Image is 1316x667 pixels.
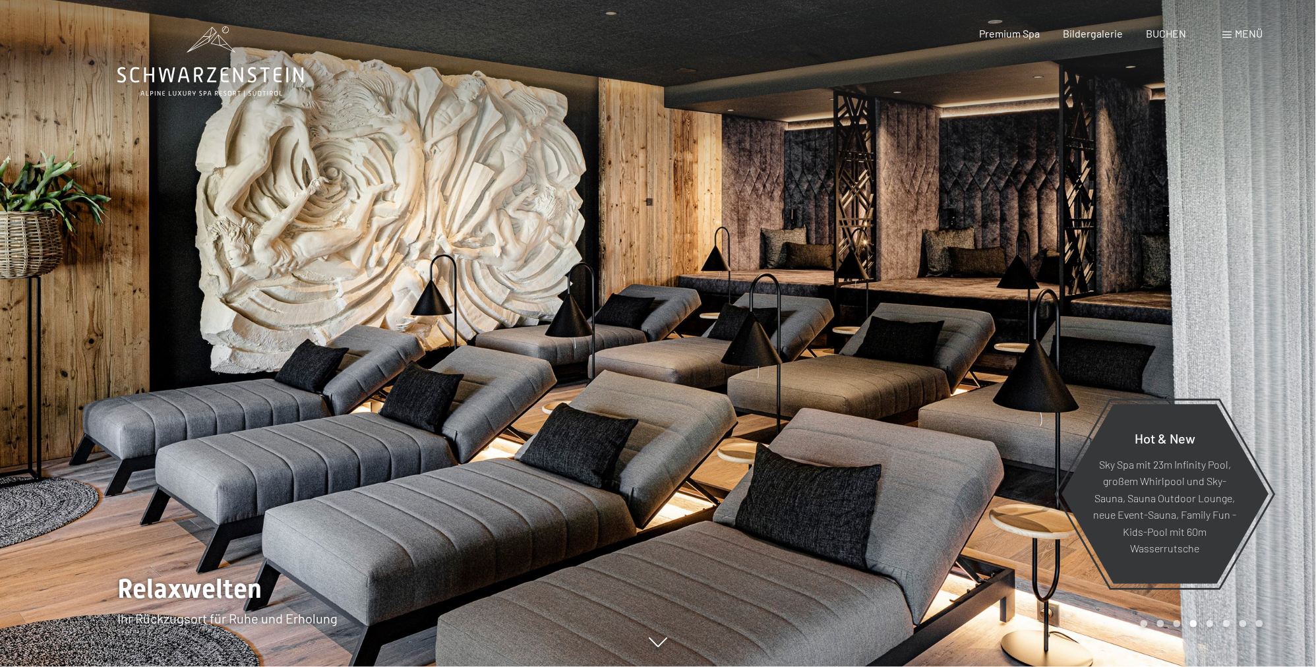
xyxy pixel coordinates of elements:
[1136,620,1263,627] div: Carousel Pagination
[1223,620,1230,627] div: Carousel Page 6
[1157,620,1164,627] div: Carousel Page 2
[1141,620,1148,627] div: Carousel Page 1
[1256,620,1263,627] div: Carousel Page 8
[1147,27,1187,40] a: BUCHEN
[1094,456,1237,558] p: Sky Spa mit 23m Infinity Pool, großem Whirlpool und Sky-Sauna, Sauna Outdoor Lounge, neue Event-S...
[1135,430,1196,446] span: Hot & New
[1063,27,1123,40] a: Bildergalerie
[1207,620,1214,627] div: Carousel Page 5
[1236,27,1263,40] span: Menü
[1190,620,1197,627] div: Carousel Page 4 (Current Slide)
[1240,620,1247,627] div: Carousel Page 7
[1174,620,1181,627] div: Carousel Page 3
[1061,403,1270,585] a: Hot & New Sky Spa mit 23m Infinity Pool, großem Whirlpool und Sky-Sauna, Sauna Outdoor Lounge, ne...
[979,27,1040,40] a: Premium Spa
